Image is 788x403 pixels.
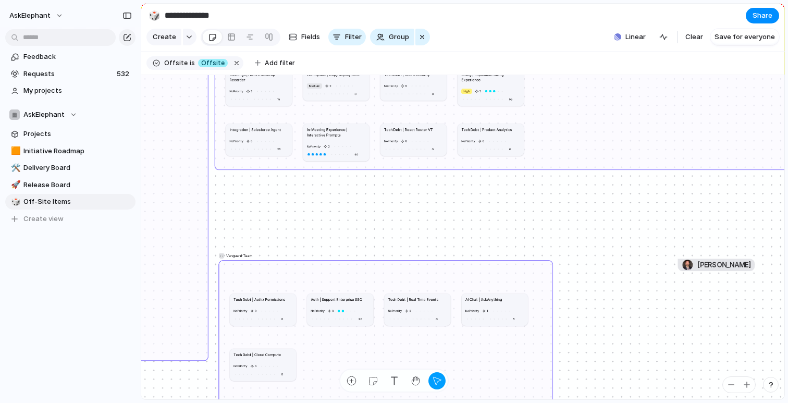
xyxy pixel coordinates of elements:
[301,32,320,42] span: Fields
[9,146,20,156] button: 🟧
[310,307,326,314] button: NoPriority
[219,253,224,258] div: 👀
[429,90,437,97] button: 0
[434,314,440,321] span: 0
[384,139,398,143] span: No Priority
[400,82,408,90] button: 0
[715,32,775,42] span: Save for everyone
[255,309,256,313] span: 0
[233,297,285,302] h1: Tech Debt | Authz Permissions
[352,151,361,158] button: 90
[681,29,707,45] button: Clear
[5,160,136,176] a: 🛠️Delivery Board
[474,88,482,95] button: 5
[389,32,409,42] span: Group
[5,49,136,65] a: Feedback
[245,88,253,95] button: 3
[353,150,360,156] span: 90
[229,71,288,82] h1: Meetings | Native Desktop Recorder
[9,197,20,207] button: 🎲
[323,143,331,150] button: 3
[226,253,252,258] span: Vanguard Team
[384,71,430,77] h1: Tech Debt | Cloud Security
[23,52,132,62] span: Feedback
[388,309,402,312] span: No Priority
[5,126,136,142] a: Projects
[274,95,283,103] button: 15
[746,8,779,23] button: Share
[461,127,512,132] h1: Tech Debt | Product Analytics
[5,107,136,123] button: AskElephant
[461,71,520,82] h1: Billing | Implement Billing Experience
[23,86,132,96] span: My projects
[430,89,436,96] span: 0
[265,58,295,68] span: Add filter
[307,144,321,148] span: No Priority
[685,32,703,42] span: Clear
[465,297,502,302] h1: AI Chat | AskAnything
[251,89,252,93] span: 3
[23,197,132,207] span: Off-Site Items
[477,138,485,145] button: 0
[153,32,176,42] span: Create
[201,58,225,68] span: Offsite
[23,69,114,79] span: Requests
[610,29,650,45] button: Linear
[483,139,484,143] span: 0
[196,57,230,69] button: Offsite
[23,146,132,156] span: Initiative Roadmap
[383,138,399,145] button: NoPriority
[305,82,323,90] button: Medium
[5,194,136,210] a: 🎲Off-Site Items
[464,307,481,314] button: NoPriority
[11,145,18,157] div: 🟧
[507,144,513,151] span: 0
[5,83,136,99] a: My projects
[9,10,51,21] span: AskElephant
[481,307,489,314] button: 1
[23,163,132,173] span: Delivery Board
[328,29,366,45] button: Filter
[233,309,247,312] span: No Priority
[506,145,514,153] button: 0
[9,180,20,190] button: 🚀
[329,83,331,88] span: 0
[23,129,132,139] span: Projects
[232,362,249,370] button: NoPriority
[510,315,518,323] button: 5
[307,127,366,137] h1: In-Meeting Experience | Interactive Prompts
[353,89,359,96] span: 0
[229,89,243,93] span: No Priority
[311,309,324,312] span: No Priority
[228,88,244,95] button: NoPriority
[5,7,69,24] button: AskElephant
[370,29,414,45] button: Group
[279,370,285,376] span: 0
[309,83,320,88] span: Medium
[328,144,329,148] span: 3
[23,214,64,224] span: Create view
[274,145,284,153] button: 25
[11,196,18,208] div: 🎲
[400,138,408,145] button: 0
[507,94,514,101] span: 55
[233,364,247,368] span: No Priority
[384,127,433,132] h1: Tech Debt | React Router V7
[149,8,160,22] div: 🎲
[233,352,281,357] h1: Tech Debt | Cloud Compute
[11,162,18,174] div: 🛠️
[311,297,362,302] h1: Auth | Support Enterprise SSO
[278,370,286,377] button: 0
[405,83,407,88] span: 0
[249,307,257,314] button: 0
[479,89,481,93] span: 5
[228,138,244,145] button: NoPriority
[357,314,364,321] span: 20
[332,309,334,313] span: 0
[146,29,181,45] button: Create
[506,95,515,103] button: 55
[251,139,252,143] span: 5
[23,180,132,190] span: Release Board
[117,69,131,79] span: 532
